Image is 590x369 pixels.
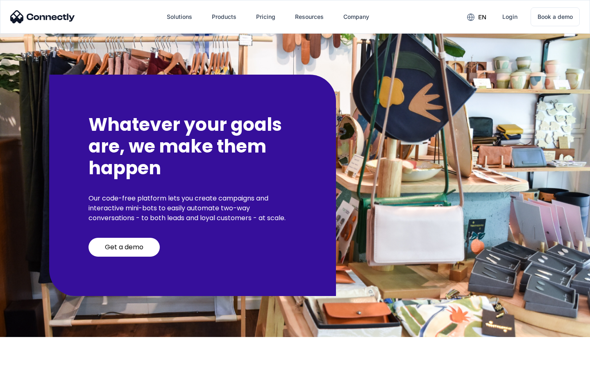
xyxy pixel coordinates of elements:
[167,11,192,23] div: Solutions
[88,194,297,223] p: Our code-free platform lets you create campaigns and interactive mini-bots to easily automate two...
[295,11,324,23] div: Resources
[250,7,282,27] a: Pricing
[88,238,160,257] a: Get a demo
[343,11,369,23] div: Company
[105,243,143,251] div: Get a demo
[10,10,75,23] img: Connectly Logo
[88,114,297,179] h2: Whatever your goals are, we make them happen
[478,11,486,23] div: en
[502,11,517,23] div: Login
[256,11,275,23] div: Pricing
[496,7,524,27] a: Login
[531,7,580,26] a: Book a demo
[212,11,236,23] div: Products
